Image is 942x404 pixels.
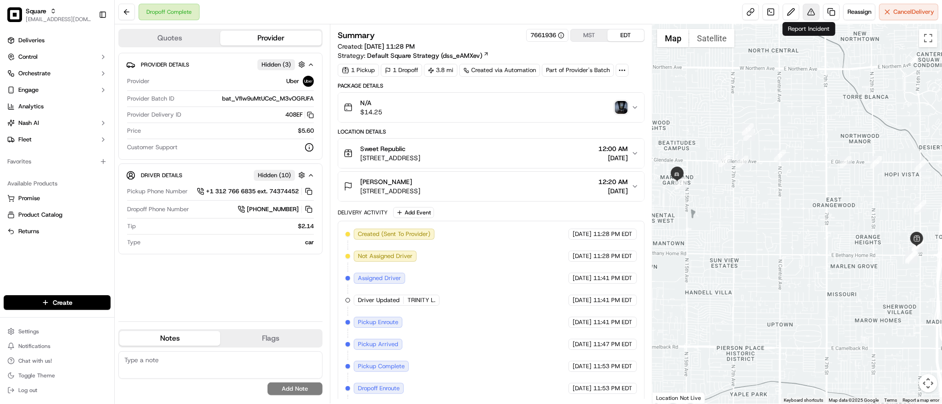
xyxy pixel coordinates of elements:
[4,99,111,114] a: Analytics
[719,155,730,167] div: 14
[358,296,400,304] span: Driver Updated
[338,128,645,135] div: Location Details
[74,129,151,146] a: 💻API Documentation
[689,29,735,47] button: Show satellite imagery
[18,357,52,365] span: Chat with us!
[303,76,314,87] img: uber-new-logo.jpeg
[18,372,55,379] span: Toggle Theme
[360,153,420,163] span: [STREET_ADDRESS]
[156,90,167,101] button: Start new chat
[127,77,150,85] span: Provider
[784,397,823,404] button: Keyboard shortcuts
[4,176,111,191] div: Available Products
[18,328,39,335] span: Settings
[360,107,382,117] span: $14.25
[615,101,628,114] button: photo_proof_of_delivery image
[4,384,111,397] button: Log out
[18,86,39,94] span: Engage
[18,135,32,144] span: Fleet
[573,230,591,238] span: [DATE]
[530,31,564,39] button: 7661936
[919,374,937,393] button: Map camera controls
[360,186,420,196] span: [STREET_ADDRESS]
[18,119,39,127] span: Nash AI
[840,156,852,168] div: 2
[338,82,645,90] div: Package Details
[367,51,489,60] a: Default Square Strategy (dss_eAMXev)
[893,8,934,16] span: Cancel Delivery
[657,29,689,47] button: Show street map
[220,31,321,45] button: Provider
[4,33,111,48] a: Deliveries
[914,200,926,212] div: 9
[220,331,321,346] button: Flags
[7,194,107,202] a: Promise
[742,123,754,135] div: 13
[736,156,748,168] div: 1
[903,398,939,403] a: Report a map error
[119,331,220,346] button: Notes
[4,295,111,310] button: Create
[206,187,299,196] span: +1 312 766 6835 ext. 74374452
[593,230,632,238] span: 11:28 PM EDT
[87,133,147,142] span: API Documentation
[31,97,116,104] div: We're available if you need us!
[4,340,111,353] button: Notifications
[360,177,412,186] span: [PERSON_NAME]
[360,144,406,153] span: Sweet Republic
[655,392,685,404] a: Open this area in Google Maps (opens a new window)
[573,274,591,282] span: [DATE]
[829,398,879,403] span: Map data ©2025 Google
[338,209,388,216] div: Delivery Activity
[338,31,375,39] h3: Summary
[4,154,111,169] div: Favorites
[18,227,39,236] span: Returns
[127,205,189,213] span: Dropoff Phone Number
[358,318,398,326] span: Pickup Enroute
[367,51,482,60] span: Default Square Strategy (dss_eAMXev)
[381,64,422,77] div: 1 Dropoff
[424,64,457,77] div: 3.8 mi
[26,16,91,23] span: [EMAIL_ADDRESS][DOMAIN_NAME]
[675,177,687,189] div: 15
[126,168,315,183] button: Driver DetailsHidden (10)
[247,205,299,213] span: [PHONE_NUMBER]
[573,318,591,326] span: [DATE]
[358,384,400,393] span: Dropoff Enroute
[127,95,174,103] span: Provider Batch ID
[870,156,882,168] div: 10
[884,398,897,403] a: Terms (opens in new tab)
[598,186,628,196] span: [DATE]
[393,207,434,218] button: Add Event
[78,134,85,141] div: 💻
[127,127,141,135] span: Price
[652,392,705,404] div: Location Not Live
[459,64,540,77] a: Created via Automation
[197,186,314,196] a: +1 312 766 6835 ext. 74374452
[285,111,314,119] button: 408EF
[573,252,591,260] span: [DATE]
[906,250,918,262] div: 7
[127,143,178,151] span: Customer Support
[843,4,875,20] button: Reassign
[127,222,136,230] span: Tip
[9,134,17,141] div: 📗
[598,153,628,163] span: [DATE]
[4,224,111,239] button: Returns
[53,298,72,307] span: Create
[919,29,937,47] button: Toggle fullscreen view
[141,61,189,68] span: Provider Details
[126,57,315,72] button: Provider DetailsHidden (3)
[119,31,220,45] button: Quotes
[262,61,291,69] span: Hidden ( 3 )
[4,66,111,81] button: Orchestrate
[238,204,314,214] a: [PHONE_NUMBER]
[31,88,150,97] div: Start new chat
[127,187,188,196] span: Pickup Phone Number
[18,211,62,219] span: Product Catalog
[573,384,591,393] span: [DATE]
[18,53,38,61] span: Control
[127,238,140,247] span: Type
